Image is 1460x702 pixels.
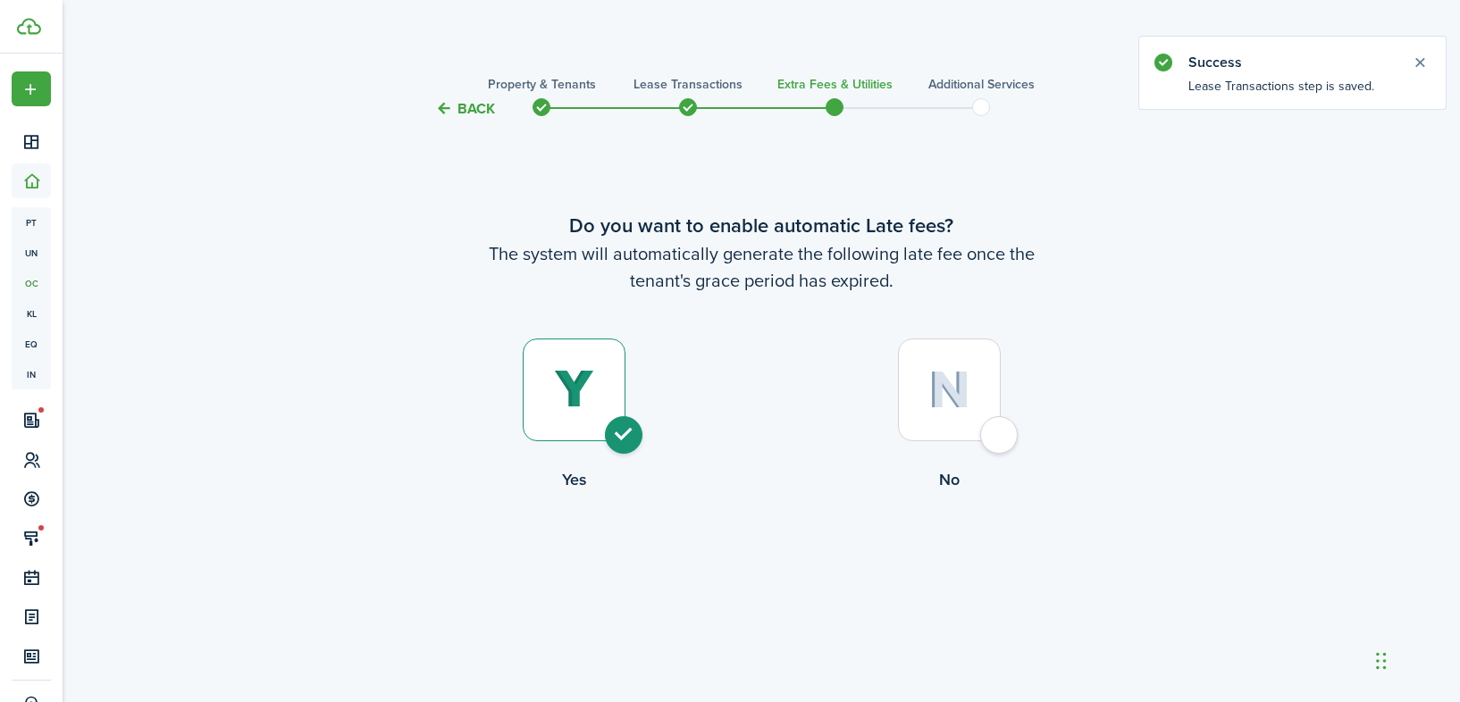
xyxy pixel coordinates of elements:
[634,75,743,94] h3: Lease Transactions
[554,370,594,409] img: Yes (selected)
[435,99,495,118] button: Back
[1139,77,1446,109] notify-body: Lease Transactions step is saved.
[12,71,51,106] button: Open menu
[12,238,51,268] a: un
[12,298,51,329] a: kl
[12,207,51,238] a: pt
[386,468,761,491] control-radio-card-title: Yes
[12,359,51,389] a: in
[928,75,1035,94] h3: Additional Services
[777,75,893,94] h3: Extra fees & Utilities
[386,211,1137,240] wizard-step-header-title: Do you want to enable automatic Late fees?
[1371,616,1460,702] iframe: Chat Widget
[1407,50,1432,75] button: Close notify
[12,268,51,298] a: oc
[928,371,970,409] img: No
[488,75,596,94] h3: Property & Tenants
[1376,634,1387,688] div: Drag
[386,240,1137,294] wizard-step-header-description: The system will automatically generate the following late fee once the tenant's grace period has ...
[1188,52,1394,73] notify-title: Success
[17,18,41,35] img: TenantCloud
[12,329,51,359] a: eq
[761,468,1137,491] control-radio-card-title: No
